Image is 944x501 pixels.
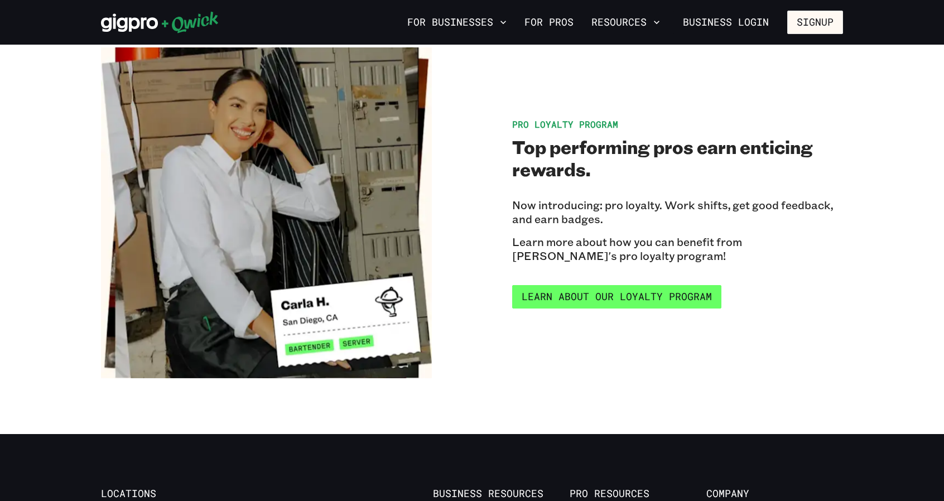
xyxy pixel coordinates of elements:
a: For Pros [520,13,578,32]
p: Learn more about how you can benefit from [PERSON_NAME]'s pro loyalty program! [512,235,843,263]
span: Business Resources [433,488,570,500]
span: Company [706,488,843,500]
h2: Top performing pros earn enticing rewards. [512,136,843,180]
p: Now introducing: pro loyalty. Work shifts, get good feedback, and earn badges. [512,198,843,226]
button: For Businesses [403,13,511,32]
img: pro loyalty benefits [101,47,432,378]
span: Locations [101,488,238,500]
button: Resources [587,13,664,32]
a: Learn about our Loyalty Program [512,285,721,309]
span: Pro Resources [570,488,706,500]
button: Signup [787,11,843,34]
a: Business Login [673,11,778,34]
span: Pro Loyalty Program [512,118,618,130]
